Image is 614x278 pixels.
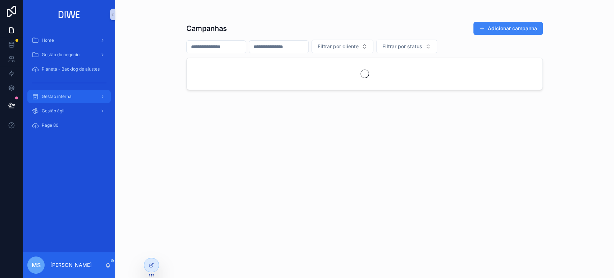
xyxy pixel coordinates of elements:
a: Gestão ágil [27,104,111,117]
a: Home [27,34,111,47]
span: Planeta - Backlog de ajustes [42,66,100,72]
p: [PERSON_NAME] [50,261,92,269]
button: Adicionar campanha [473,22,543,35]
span: Filtrar por cliente [318,43,359,50]
h1: Campanhas [186,23,227,33]
button: Select Button [311,40,373,53]
img: App logo [56,9,82,20]
a: Gestão interna [27,90,111,103]
span: Gestão ágil [42,108,64,114]
span: Home [42,37,54,43]
div: scrollable content [23,29,115,141]
span: Page 80 [42,122,59,128]
a: Planeta - Backlog de ajustes [27,63,111,76]
span: Gestão interna [42,94,72,99]
span: Filtrar por status [382,43,422,50]
a: Gestão do negócio [27,48,111,61]
a: Page 80 [27,119,111,132]
span: MS [32,261,41,269]
span: Gestão do negócio [42,52,79,58]
button: Select Button [376,40,437,53]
